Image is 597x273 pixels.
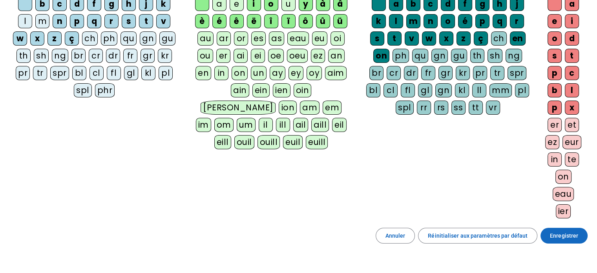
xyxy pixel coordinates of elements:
div: en [195,66,211,80]
div: ez [545,135,559,149]
div: oe [268,49,284,63]
div: eau [287,31,309,46]
div: oeu [287,49,308,63]
div: n [53,14,67,28]
div: on [373,49,389,63]
div: ç [65,31,79,46]
div: o [548,31,562,46]
div: ouil [234,135,254,149]
div: aim [325,66,347,80]
div: phr [95,83,115,97]
div: b [548,83,562,97]
div: ê [230,14,244,28]
div: spl [396,101,414,115]
div: z [456,31,471,46]
div: p [70,14,84,28]
div: an [328,49,345,63]
div: î [264,14,278,28]
div: p [548,101,562,115]
div: i [565,14,579,28]
div: eur [562,135,581,149]
div: ng [52,49,68,63]
div: il [259,118,273,132]
div: en [510,31,526,46]
div: ü [333,14,347,28]
div: fr [123,49,137,63]
div: ch [82,31,98,46]
div: ç [474,31,488,46]
div: oin [294,83,312,97]
div: in [214,66,228,80]
div: m [35,14,49,28]
div: o [441,14,455,28]
div: kl [141,66,155,80]
div: ph [101,31,117,46]
div: ay [270,66,285,80]
div: ier [556,204,571,218]
div: ez [311,49,325,63]
div: eu [312,31,327,46]
div: l [389,14,403,28]
div: sh [34,49,49,63]
div: w [13,31,27,46]
button: Enregistrer [540,228,588,244]
div: p [475,14,489,28]
div: mm [489,83,512,97]
div: gn [431,49,448,63]
div: kl [455,83,469,97]
div: et [565,118,579,132]
div: oy [307,66,322,80]
div: eau [553,187,574,201]
div: th [470,49,484,63]
div: em [323,101,341,115]
div: tr [490,66,504,80]
div: cl [89,66,104,80]
div: tr [33,66,47,80]
div: e [548,14,562,28]
div: cr [89,49,103,63]
div: gu [159,31,175,46]
div: gn [140,31,156,46]
div: ein [252,83,270,97]
div: ou [197,49,213,63]
div: ô [299,14,313,28]
div: ion [279,101,297,115]
div: x [30,31,44,46]
div: é [212,14,226,28]
div: euil [283,135,303,149]
span: Enregistrer [550,231,578,240]
div: pr [473,66,487,80]
div: v [156,14,170,28]
div: ill [276,118,290,132]
div: br [71,49,86,63]
div: spr [508,66,526,80]
div: v [405,31,419,46]
div: c [565,66,579,80]
div: [PERSON_NAME] [201,101,276,115]
span: Réinitialiser aux paramètres par défaut [428,231,528,240]
div: euill [306,135,328,149]
div: ain [231,83,249,97]
div: te [565,152,579,167]
div: l [18,14,32,28]
div: ei [251,49,265,63]
div: ï [281,14,296,28]
div: s [370,31,384,46]
div: ey [288,66,303,80]
div: un [251,66,267,80]
div: um [237,118,256,132]
div: aill [311,118,329,132]
div: br [369,66,383,80]
div: ss [451,101,466,115]
div: er [216,49,230,63]
div: rr [417,101,431,115]
div: l [565,83,579,97]
div: qu [412,49,428,63]
div: d [565,31,579,46]
div: pl [515,83,529,97]
div: p [548,66,562,80]
div: ch [491,31,507,46]
div: q [493,14,507,28]
div: rs [434,101,448,115]
div: q [87,14,101,28]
